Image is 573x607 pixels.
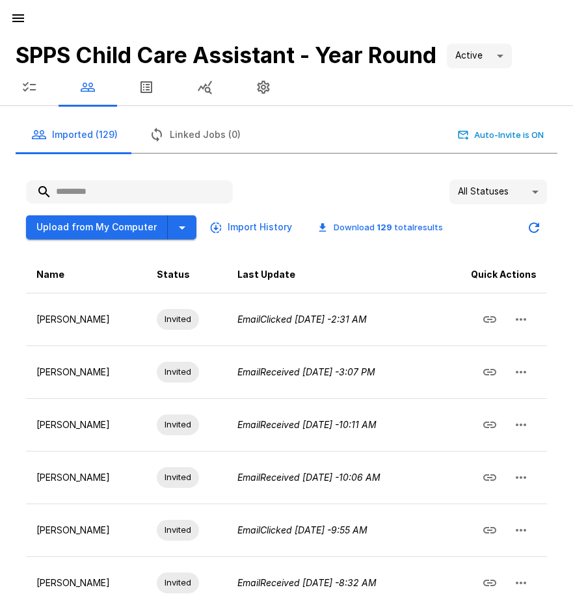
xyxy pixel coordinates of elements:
button: Download 129 totalresults [308,217,453,237]
p: [PERSON_NAME] [36,313,136,326]
button: Linked Jobs (0) [133,116,256,153]
p: [PERSON_NAME] [36,524,136,537]
button: Upload from My Computer [26,215,168,239]
span: Invited [157,366,199,378]
span: Copy Interview Link [474,418,505,429]
span: Invited [157,418,199,431]
div: Active [447,44,512,68]
span: Invited [157,471,199,483]
th: Name [26,256,146,293]
span: Invited [157,576,199,589]
button: Imported (129) [16,116,133,153]
p: [PERSON_NAME] [36,576,136,589]
th: Quick Actions [436,256,547,293]
i: Email Received [DATE] - 10:11 AM [237,419,377,430]
button: Import History [207,215,297,239]
span: Copy Interview Link [474,470,505,481]
span: Copy Interview Link [474,523,505,534]
i: Email Received [DATE] - 10:06 AM [237,472,380,483]
th: Last Update [227,256,436,293]
span: Copy Interview Link [474,576,505,587]
span: Copy Interview Link [474,365,505,376]
b: 129 [377,222,392,232]
span: Copy Interview Link [474,312,505,323]
button: Auto-Invite is ON [455,125,547,145]
th: Status [146,256,227,293]
div: All Statuses [449,180,547,204]
i: Email Clicked [DATE] - 2:31 AM [237,314,367,325]
button: Updated Today - 9:55 AM [521,215,547,241]
p: [PERSON_NAME] [36,366,136,379]
b: SPPS Child Care Assistant - Year Round [16,42,436,68]
p: [PERSON_NAME] [36,471,136,484]
p: [PERSON_NAME] [36,418,136,431]
i: Email Clicked [DATE] - 9:55 AM [237,524,367,535]
span: Invited [157,524,199,536]
span: Invited [157,313,199,325]
i: Email Received [DATE] - 8:32 AM [237,577,377,588]
i: Email Received [DATE] - 3:07 PM [237,366,375,377]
